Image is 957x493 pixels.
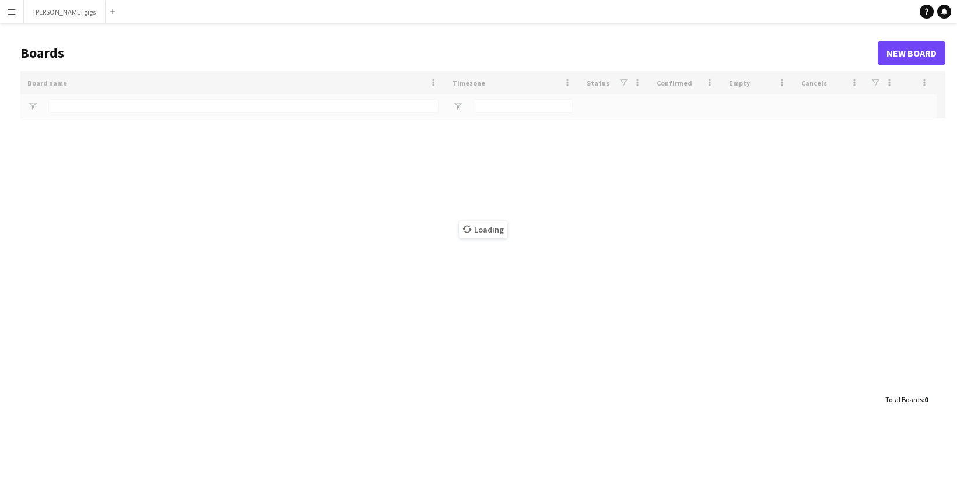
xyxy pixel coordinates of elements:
span: 0 [924,395,928,404]
a: New Board [878,41,945,65]
h1: Boards [20,44,878,62]
div: : [885,388,928,411]
span: Loading [459,221,507,238]
span: Total Boards [885,395,923,404]
button: [PERSON_NAME] gigs [24,1,106,23]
